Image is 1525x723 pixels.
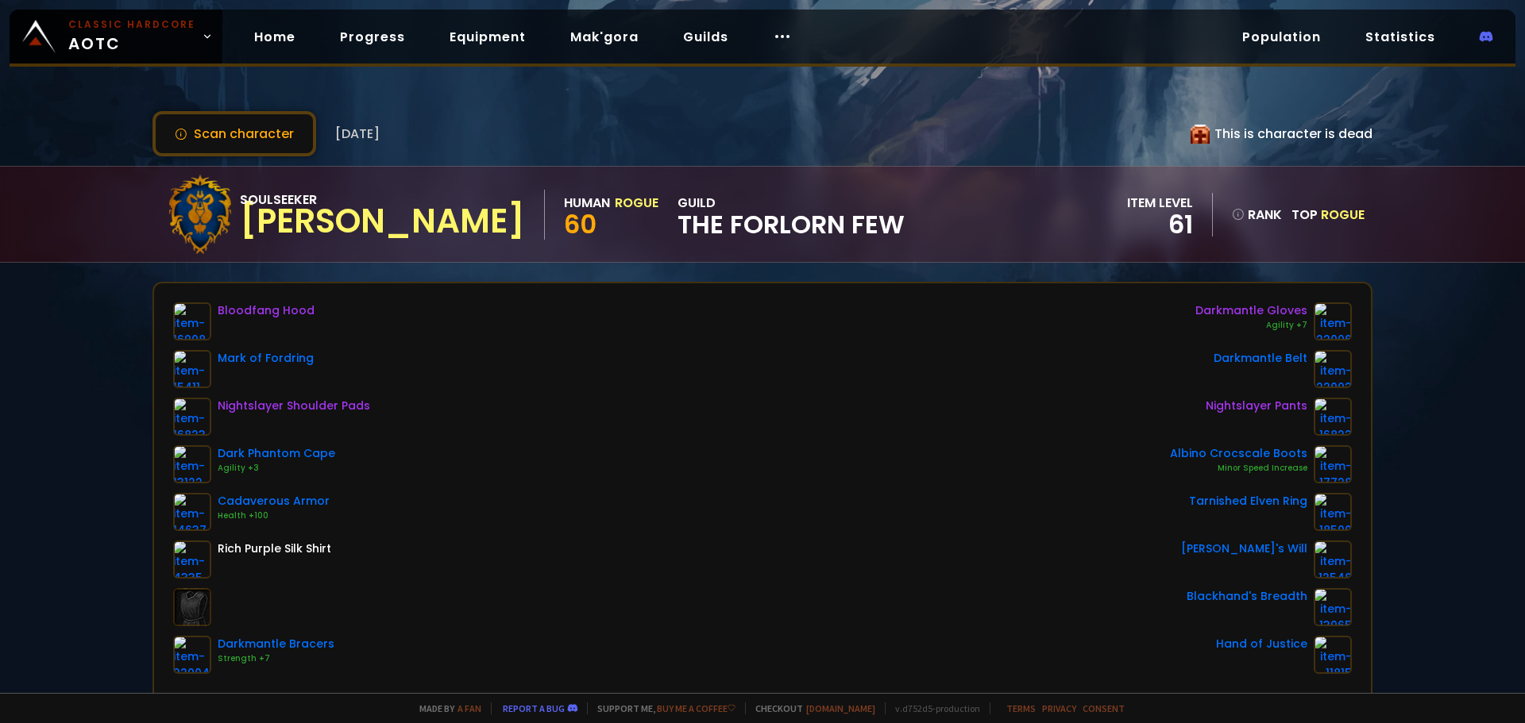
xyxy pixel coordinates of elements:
[1314,540,1352,579] img: item-12548
[1353,21,1448,53] a: Statistics
[218,302,315,319] div: Bloodfang Hood
[152,111,316,156] button: Scan character
[1214,350,1307,367] div: Darkmantle Belt
[335,124,380,144] span: [DATE]
[68,17,195,32] small: Classic Hardcore
[173,302,211,340] img: item-16908
[1170,462,1307,475] div: Minor Speed Increase
[173,445,211,483] img: item-13122
[678,213,905,237] span: The Forlorn Few
[173,350,211,388] img: item-15411
[218,350,314,367] div: Mark of Fordring
[558,21,651,53] a: Mak'gora
[1314,493,1352,531] img: item-18500
[173,636,211,674] img: item-22004
[1321,206,1365,224] span: Rogue
[218,493,330,510] div: Cadaverous Armor
[218,445,335,462] div: Dark Phantom Cape
[1083,702,1125,714] a: Consent
[1042,702,1076,714] a: Privacy
[615,193,658,213] div: Rogue
[1291,205,1365,225] div: Top
[68,17,195,56] span: AOTC
[670,21,741,53] a: Guilds
[1195,302,1307,319] div: Darkmantle Gloves
[1230,21,1334,53] a: Population
[745,702,875,714] span: Checkout
[564,193,610,213] div: Human
[410,702,481,714] span: Made by
[1314,636,1352,674] img: item-11815
[806,702,875,714] a: [DOMAIN_NAME]
[1216,636,1307,652] div: Hand of Justice
[241,21,308,53] a: Home
[503,702,565,714] a: Report a bug
[218,540,331,557] div: Rich Purple Silk Shirt
[457,702,481,714] a: a fan
[173,540,211,579] img: item-4335
[678,193,905,237] div: guild
[173,493,211,531] img: item-14637
[218,636,334,652] div: Darkmantle Bracers
[240,210,525,233] div: [PERSON_NAME]
[1189,493,1307,510] div: Tarnished Elven Ring
[657,702,735,714] a: Buy me a coffee
[1127,213,1193,237] div: 61
[327,21,418,53] a: Progress
[1314,350,1352,388] img: item-22002
[218,398,370,414] div: Nightslayer Shoulder Pads
[1187,588,1307,605] div: Blackhand's Breadth
[885,702,980,714] span: v. d752d5 - production
[587,702,735,714] span: Support me,
[1127,193,1193,213] div: item level
[1206,398,1307,414] div: Nightslayer Pants
[1314,445,1352,483] img: item-17728
[437,21,539,53] a: Equipment
[1195,319,1307,332] div: Agility +7
[218,462,335,475] div: Agility +3
[240,190,525,210] div: Soulseeker
[1170,445,1307,462] div: Albino Crocscale Boots
[1232,205,1282,225] div: rank
[1181,540,1307,557] div: [PERSON_NAME]'s Will
[1191,124,1372,144] div: This is character is dead
[218,510,330,522] div: Health +100
[1314,398,1352,436] img: item-16822
[1006,702,1036,714] a: Terms
[173,398,211,436] img: item-16823
[218,652,334,665] div: Strength +7
[564,206,596,242] span: 60
[1314,588,1352,626] img: item-13965
[1314,302,1352,340] img: item-22006
[10,10,222,63] a: Classic HardcoreAOTC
